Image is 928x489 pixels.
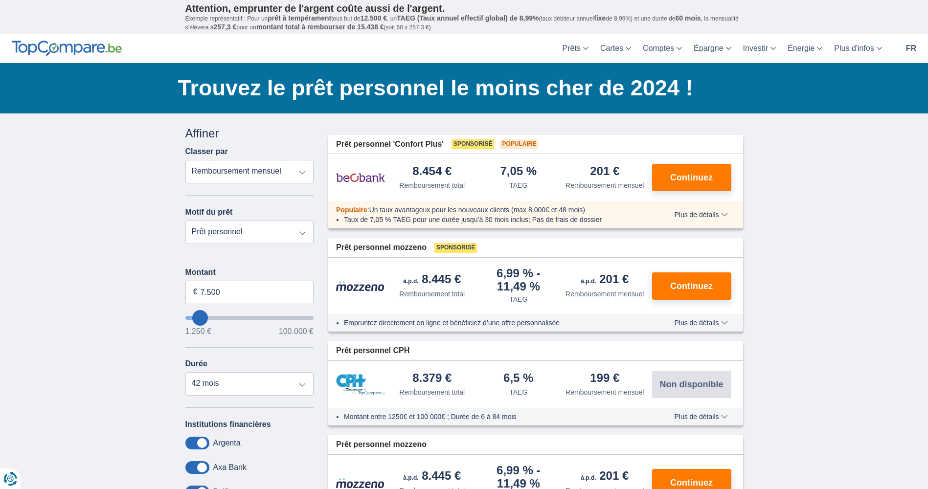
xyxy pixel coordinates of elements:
li: Montant entre 1250€ et 100 000€ ; Durée de 6 à 84 mois [344,412,646,422]
button: Plus de détails [667,319,735,327]
div: 6,5 % [503,372,533,385]
button: Continuez [652,164,731,191]
div: 8.445 € [403,470,461,484]
img: pret personnel Mozzeno [336,478,385,489]
span: 257,3 € [214,23,237,31]
div: : [328,205,654,215]
label: Institutions financières [185,420,271,429]
input: wantToBorrow [185,316,314,320]
label: Montant [185,268,314,277]
button: Plus de détails [667,211,735,219]
label: Axa Bank [213,463,247,472]
label: Classer par [185,147,228,156]
span: € [193,287,198,298]
li: Taux de 7,05 % TAEG pour une durée jusqu’à 30 mois inclus; Pas de frais de dossier [344,215,646,224]
span: Non disponible [660,380,724,389]
button: Non disponible [652,371,731,398]
div: 8.445 € [403,273,461,287]
label: Durée [185,359,207,368]
div: 201 € [581,273,629,287]
img: pret personnel CPH Banque [336,374,385,395]
div: Affiner [185,125,314,142]
div: Remboursement total [399,180,465,190]
span: Sponsorisé [434,243,477,253]
span: 12.500 € [361,14,387,22]
span: Plus de détails [674,319,727,326]
label: Motif du prêt [185,208,233,217]
div: Remboursement mensuel [566,180,644,190]
a: Plus d'infos [828,34,887,63]
p: Exemple représentatif : Pour un tous but de , un (taux débiteur annuel de 8,99%) et une durée de ... [185,14,743,32]
span: 1.250 € [185,328,211,335]
button: Continuez [652,272,731,300]
span: Continuez [670,282,713,290]
span: 60 mois [676,14,701,22]
a: fr [900,34,922,63]
span: Continuez [670,173,713,182]
div: 8.454 € [412,165,452,178]
span: 100.000 € [279,328,314,335]
span: Prêt personnel mozzeno [336,242,427,253]
li: Empruntez directement en ligne et bénéficiez d’une offre personnalisée [344,318,646,328]
div: 7,05 % [500,165,537,178]
div: TAEG [509,387,527,397]
div: 199 € [590,372,619,385]
span: prêt à tempérament [268,14,331,22]
span: Populaire [336,206,367,214]
span: Prêt personnel mozzeno [336,439,427,450]
div: TAEG [509,180,527,190]
img: pret personnel Mozzeno [336,281,385,291]
img: TopCompare [12,41,122,56]
span: Un taux avantageux pour les nouveaux clients (max 8.000€ et 48 mois) [369,206,585,214]
span: montant total à rembourser de 15.438 € [256,23,384,31]
button: Plus de détails [667,413,735,421]
div: 201 € [581,470,629,484]
div: 8.379 € [412,372,452,385]
a: Comptes [637,34,688,63]
label: Argenta [213,439,241,447]
div: 201 € [590,165,619,178]
span: Plus de détails [674,413,727,420]
a: Investir [737,34,782,63]
a: Prêts [557,34,594,63]
div: Remboursement total [399,387,465,397]
h1: Trouvez le prêt personnel le moins cher de 2024 ! [178,73,743,103]
img: pret personnel Beobank [336,165,385,190]
span: Plus de détails [674,211,727,218]
div: 6,99 % [479,267,558,292]
span: Continuez [670,478,713,487]
div: TAEG [509,294,527,304]
a: Cartes [594,34,637,63]
a: Énergie [782,34,828,63]
span: Prêt personnel 'Confort Plus' [336,139,444,150]
span: fixe [594,14,606,22]
span: Populaire [500,139,538,149]
p: Attention, emprunter de l'argent coûte aussi de l'argent. [185,2,743,14]
span: Prêt personnel CPH [336,345,409,356]
span: TAEG (Taux annuel effectif global) de 8,99% [397,14,539,22]
a: Épargne [688,34,737,63]
div: Remboursement mensuel [566,289,644,299]
div: Remboursement total [399,289,465,299]
span: Sponsorisé [452,139,494,149]
div: Remboursement mensuel [566,387,644,397]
